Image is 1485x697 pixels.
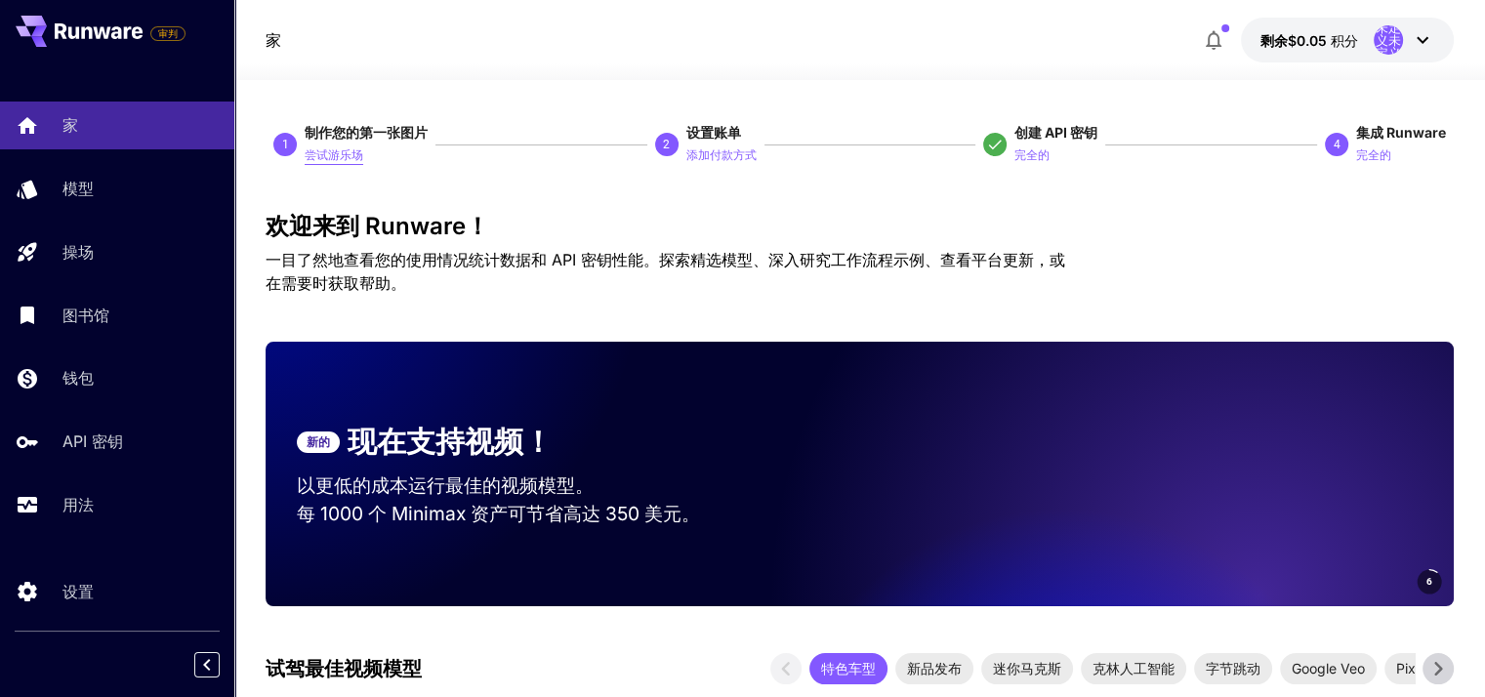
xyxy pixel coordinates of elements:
div: 折叠侧边栏 [209,647,234,682]
button: 完全的 [1014,143,1050,166]
button: 完全的 [1356,143,1391,166]
font: PixVerse [1396,660,1452,676]
span: 添加您的支付卡以启用完整的平台功能。 [150,21,186,45]
div: 字节跳动 [1194,653,1272,684]
div: 克林人工智能 [1081,653,1186,684]
div: Google Veo [1280,653,1377,684]
font: 设置 [62,582,94,601]
font: 图书馆 [62,306,109,325]
font: 试驾最佳视频模型 [266,657,422,680]
div: 迷你马克斯 [981,653,1073,684]
font: Google Veo [1292,660,1365,676]
font: 操场 [62,242,94,262]
font: 特色车型 [821,660,876,676]
font: API 密钥 [62,431,123,451]
font: 新的 [307,434,330,449]
font: 以更低的成本运行最佳的视频模型。 [297,473,594,497]
font: 克林人工智能 [1093,660,1175,676]
div: 特色车型 [809,653,887,684]
font: 积分 [1331,32,1358,49]
span: 6 [1426,574,1432,589]
font: 2 [663,138,670,151]
font: 现在支持视频！ [348,424,553,459]
font: 1 [282,138,289,151]
font: 每 1000 个 Minimax 资产可节省高达 350 美元。 [297,502,700,525]
font: 尝试游乐场 [305,147,363,162]
button: 添加付款方式 [686,143,757,166]
font: 一目了然地查看您的使用情况统计数据和 API 密钥性能。探索精选模型、深入研究工作流程示例、查看平台更新，或在需要时获取帮助。 [266,250,1065,293]
font: 未定义未定义 [1376,20,1401,61]
font: 完全的 [1356,147,1391,162]
nav: 面包屑 [266,28,281,52]
button: 尝试游乐场 [305,143,363,166]
font: 字节跳动 [1206,660,1260,676]
font: 制作您的第一张图片 [305,124,428,141]
button: 0.05 美元未定义未定义 [1241,18,1454,62]
font: 用法 [62,495,94,514]
font: 审判 [158,27,178,39]
font: 创建 API 密钥 [1014,124,1097,141]
font: 新品发布 [907,660,962,676]
font: 完全的 [1014,147,1050,162]
font: 欢迎来到 Runware！ [266,212,489,240]
div: PixVerse [1384,653,1464,684]
a: 家 [266,28,281,52]
font: 模型 [62,179,94,198]
div: 新品发布 [895,653,973,684]
div: 0.05 美元 [1260,30,1358,51]
font: 添加付款方式 [686,147,757,162]
font: 4 [1333,138,1340,151]
font: 剩余$0.05 [1260,32,1327,49]
font: 迷你马克斯 [993,660,1061,676]
font: 设置账单 [686,124,741,141]
font: 家 [62,115,78,135]
font: 钱包 [62,368,94,388]
font: 家 [266,30,281,50]
font: 集成 Runware [1356,124,1446,141]
button: 折叠侧边栏 [194,652,220,677]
